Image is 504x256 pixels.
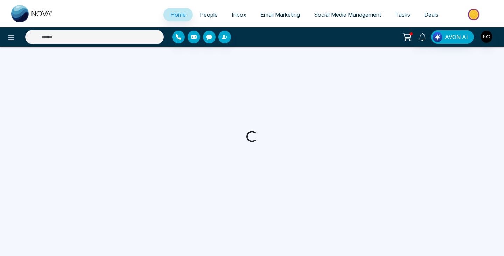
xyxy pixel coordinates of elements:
a: Deals [417,8,446,21]
span: Tasks [395,11,410,18]
a: Tasks [388,8,417,21]
img: Lead Flow [433,32,442,42]
a: Email Marketing [253,8,307,21]
span: Social Media Management [314,11,381,18]
button: AVON AI [431,30,474,44]
span: People [200,11,218,18]
a: Social Media Management [307,8,388,21]
img: User Avatar [481,31,492,43]
img: Market-place.gif [449,7,500,22]
span: Email Marketing [260,11,300,18]
span: AVON AI [445,33,468,41]
a: People [193,8,225,21]
span: Deals [424,11,439,18]
img: Nova CRM Logo [11,5,53,22]
span: Inbox [232,11,246,18]
span: Home [170,11,186,18]
a: Inbox [225,8,253,21]
a: Home [163,8,193,21]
